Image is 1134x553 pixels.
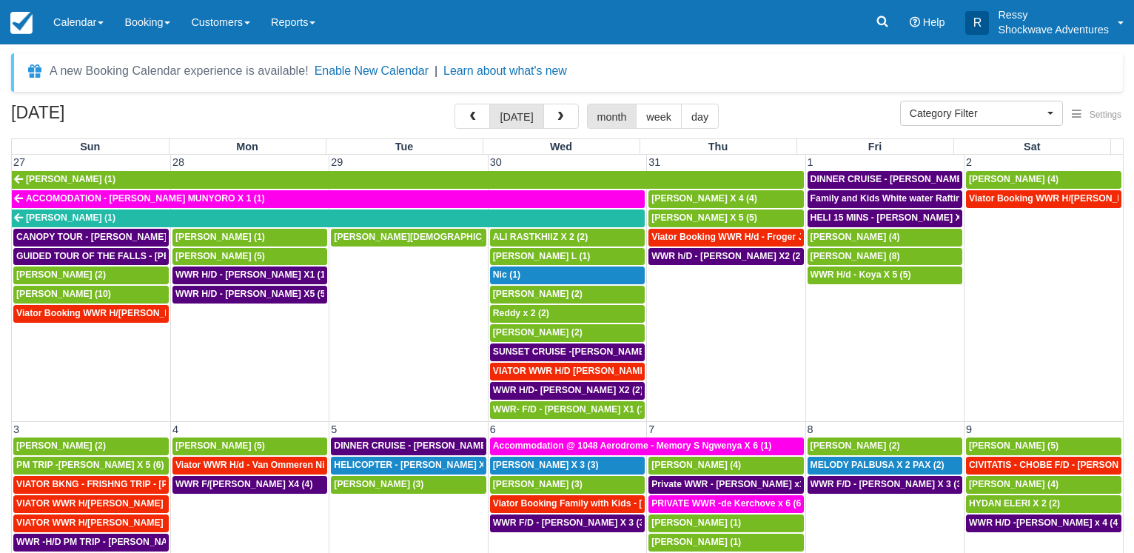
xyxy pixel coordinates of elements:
[175,269,329,280] span: WWR H/D - [PERSON_NAME] X1 (1)
[13,229,169,247] a: CANOPY TOUR - [PERSON_NAME] X5 (5)
[493,232,588,242] span: ALI RASTKHIIZ X 2 (2)
[13,534,169,552] a: WWR -H/D PM TRIP - [PERSON_NAME] X5 (5)
[13,305,169,323] a: Viator Booking WWR H/[PERSON_NAME] [PERSON_NAME][GEOGRAPHIC_DATA] (1)
[969,498,1060,509] span: HYDAN ELERI X 2 (2)
[493,404,648,415] span: WWR- F/D - [PERSON_NAME] X1 (1)
[969,440,1058,451] span: [PERSON_NAME] (5)
[493,498,737,509] span: Viator Booking Family with Kids - [PERSON_NAME] 4 (4)
[493,366,670,376] span: VIATOR WWR H/D [PERSON_NAME] 4 (4)
[651,479,818,489] span: Private WWR - [PERSON_NAME] x1 (1)
[648,495,803,513] a: PRIVATE WWR -de Kerchove x 6 (6)
[966,476,1121,494] a: [PERSON_NAME] (4)
[13,457,169,475] a: PM TRIP -[PERSON_NAME] X 5 (6)
[490,401,645,419] a: WWR- F/D - [PERSON_NAME] X1 (1)
[16,269,106,280] span: [PERSON_NAME] (2)
[1090,110,1121,120] span: Settings
[493,346,675,357] span: SUNSET CRUISE -[PERSON_NAME] X2 (2)
[651,498,804,509] span: PRIVATE WWR -de Kerchove x 6 (6)
[811,251,900,261] span: [PERSON_NAME] (8)
[12,156,27,168] span: 27
[490,229,645,247] a: ALI RASTKHIIZ X 2 (2)
[900,101,1063,126] button: Category Filter
[10,12,33,34] img: checkfront-main-nav-mini-logo.png
[489,104,543,129] button: [DATE]
[1063,104,1130,126] button: Settings
[1024,141,1040,153] span: Sat
[490,495,645,513] a: Viator Booking Family with Kids - [PERSON_NAME] 4 (4)
[648,476,803,494] a: Private WWR - [PERSON_NAME] x1 (1)
[172,248,327,266] a: [PERSON_NAME] (5)
[16,517,184,528] span: VIATOR WWR H/[PERSON_NAME] 2 (2)
[395,141,414,153] span: Tue
[966,515,1121,532] a: WWR H/D -[PERSON_NAME] x 4 (4)
[811,269,911,280] span: WWR H/d - Koya X 5 (5)
[490,382,645,400] a: WWR H/D- [PERSON_NAME] X2 (2)
[910,17,920,27] i: Help
[811,174,993,184] span: DINNER CRUISE - [PERSON_NAME] X4 (4)
[651,251,803,261] span: WWR h/D - [PERSON_NAME] X2 (2)
[443,64,567,77] a: Learn about what's new
[16,479,264,489] span: VIATOR BKNG - FRISHNG TRIP - [PERSON_NAME] X 5 (4)
[964,423,973,435] span: 9
[175,251,265,261] span: [PERSON_NAME] (5)
[13,476,169,494] a: VIATOR BKNG - FRISHNG TRIP - [PERSON_NAME] X 5 (4)
[16,537,212,547] span: WWR -H/D PM TRIP - [PERSON_NAME] X5 (5)
[329,156,344,168] span: 29
[808,190,962,208] a: Family and Kids White water Rafting - [PERSON_NAME] X4 (4)
[966,438,1121,455] a: [PERSON_NAME] (5)
[811,232,900,242] span: [PERSON_NAME] (4)
[171,423,180,435] span: 4
[172,286,327,304] a: WWR H/D - [PERSON_NAME] X5 (5)
[26,212,115,223] span: [PERSON_NAME] (1)
[493,308,549,318] span: Reddy x 2 (2)
[13,248,169,266] a: GUIDED TOUR OF THE FALLS - [PERSON_NAME] X 5 (5)
[26,174,115,184] span: [PERSON_NAME] (1)
[16,308,383,318] span: Viator Booking WWR H/[PERSON_NAME] [PERSON_NAME][GEOGRAPHIC_DATA] (1)
[806,423,815,435] span: 8
[811,460,945,470] span: MELODY PALBUSA X 2 PAX (2)
[334,460,506,470] span: HELICOPTER - [PERSON_NAME] X 3 (3)
[493,289,583,299] span: [PERSON_NAME] (2)
[490,305,645,323] a: Reddy x 2 (2)
[13,495,169,513] a: VIATOR WWR H/[PERSON_NAME] 2 (2)
[16,251,260,261] span: GUIDED TOUR OF THE FALLS - [PERSON_NAME] X 5 (5)
[490,515,645,532] a: WWR F/D - [PERSON_NAME] X 3 (3)
[13,286,169,304] a: [PERSON_NAME] (10)
[966,457,1121,475] a: CIVITATIS - CHOBE F/D - [PERSON_NAME] X 2 (3)
[998,22,1109,37] p: Shockwave Adventures
[26,193,265,204] span: ACCOMODATION - [PERSON_NAME] MUNYORO X 1 (1)
[175,289,329,299] span: WWR H/D - [PERSON_NAME] X5 (5)
[489,423,497,435] span: 6
[331,229,486,247] a: [PERSON_NAME][DEMOGRAPHIC_DATA] (6)
[12,190,645,208] a: ACCOMODATION - [PERSON_NAME] MUNYORO X 1 (1)
[966,190,1121,208] a: Viator Booking WWR H/[PERSON_NAME] 4 (4)
[969,517,1121,528] span: WWR H/D -[PERSON_NAME] x 4 (4)
[868,141,882,153] span: Fri
[923,16,945,28] span: Help
[334,440,517,451] span: DINNER CRUISE - [PERSON_NAME] X3 (3)
[50,62,309,80] div: A new Booking Calendar experience is available!
[490,286,645,304] a: [PERSON_NAME] (2)
[12,423,21,435] span: 3
[172,267,327,284] a: WWR H/D - [PERSON_NAME] X1 (1)
[490,438,804,455] a: Accommodation @ 1048 Aerodrome - Memory S Ngwenya X 6 (1)
[490,457,645,475] a: [PERSON_NAME] X 3 (3)
[13,438,169,455] a: [PERSON_NAME] (2)
[808,171,962,189] a: DINNER CRUISE - [PERSON_NAME] X4 (4)
[965,11,989,35] div: R
[636,104,682,129] button: week
[80,141,100,153] span: Sun
[969,174,1058,184] span: [PERSON_NAME] (4)
[172,229,327,247] a: [PERSON_NAME] (1)
[681,104,719,129] button: day
[648,515,803,532] a: [PERSON_NAME] (1)
[175,460,364,470] span: Viator WWR H/d - Van Ommeren Nick X 4 (4)
[12,171,804,189] a: [PERSON_NAME] (1)
[808,248,962,266] a: [PERSON_NAME] (8)
[808,438,962,455] a: [PERSON_NAME] (2)
[808,210,962,227] a: HELI 15 MINS - [PERSON_NAME] X4 (4)
[811,193,1078,204] span: Family and Kids White water Rafting - [PERSON_NAME] X4 (4)
[236,141,258,153] span: Mon
[331,438,486,455] a: DINNER CRUISE - [PERSON_NAME] X3 (3)
[13,515,169,532] a: VIATOR WWR H/[PERSON_NAME] 2 (2)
